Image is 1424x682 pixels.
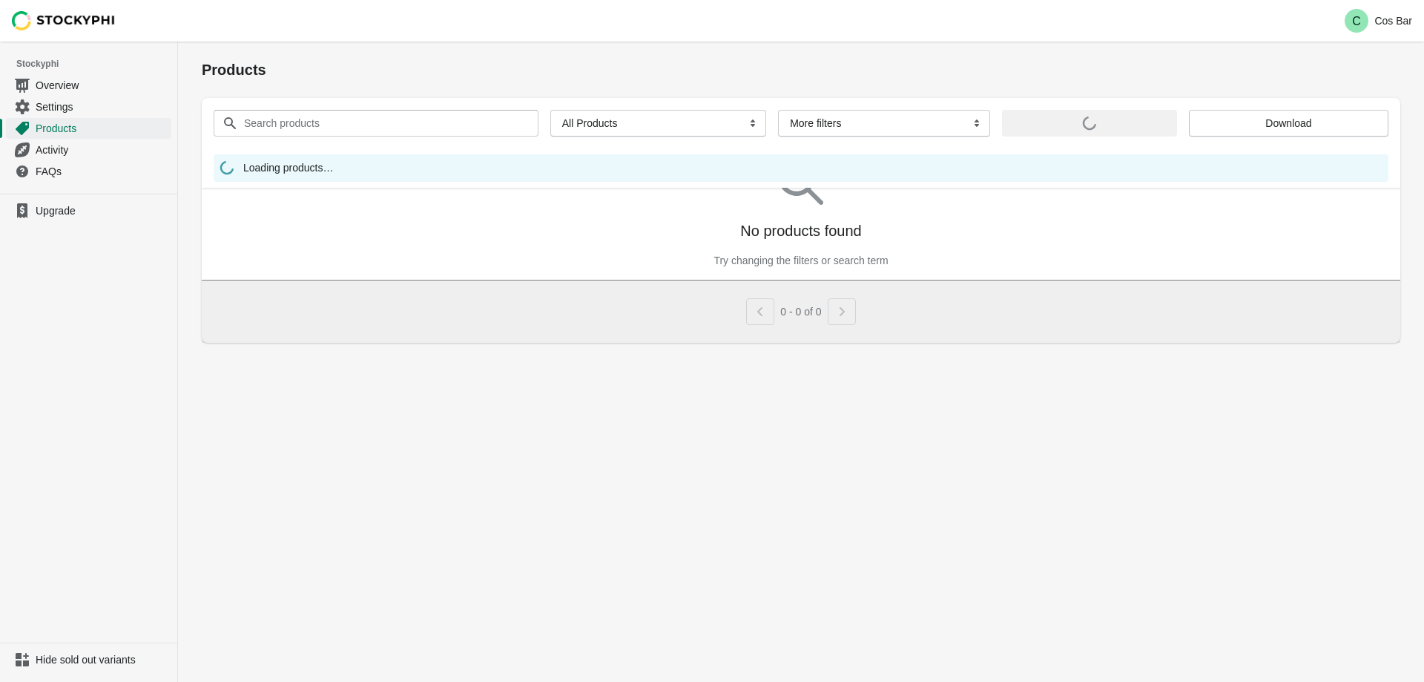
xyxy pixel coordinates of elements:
[1189,110,1388,137] button: Download
[36,652,168,667] span: Hide sold out variants
[1265,117,1311,129] span: Download
[16,56,177,71] span: Stockyphi
[1353,15,1362,27] text: C
[36,121,168,136] span: Products
[243,160,333,179] span: Loading products…
[36,142,168,157] span: Activity
[243,110,512,137] input: Search products
[12,11,116,30] img: Stockyphi
[36,164,168,179] span: FAQs
[6,160,171,182] a: FAQs
[36,78,168,93] span: Overview
[6,649,171,670] a: Hide sold out variants
[202,59,1400,80] h1: Products
[36,203,168,218] span: Upgrade
[6,117,171,139] a: Products
[6,139,171,160] a: Activity
[1345,9,1368,33] span: Avatar with initials C
[6,200,171,221] a: Upgrade
[746,292,855,325] nav: Pagination
[36,99,168,114] span: Settings
[713,253,888,268] p: Try changing the filters or search term
[1374,15,1412,27] p: Cos Bar
[1339,6,1418,36] button: Avatar with initials CCos Bar
[6,74,171,96] a: Overview
[740,220,861,241] p: No products found
[780,306,821,318] span: 0 - 0 of 0
[6,96,171,117] a: Settings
